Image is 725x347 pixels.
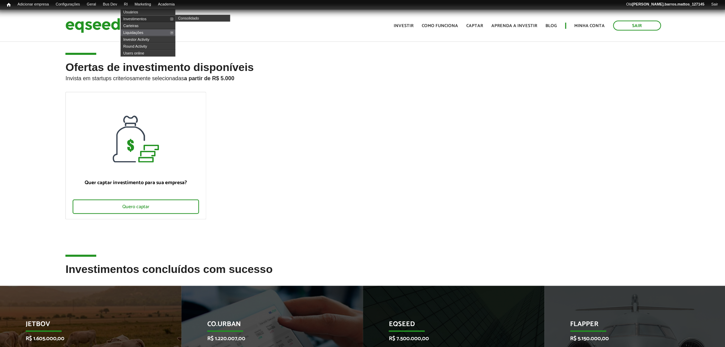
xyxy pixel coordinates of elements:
[623,2,708,7] a: Olá[PERSON_NAME].barros.mattos_127145
[207,335,327,342] p: R$ 1.220.007,00
[546,24,557,28] a: Blog
[632,2,704,6] strong: [PERSON_NAME].barros.mattos_127145
[575,24,605,28] a: Minha conta
[467,24,483,28] a: Captar
[389,320,509,332] p: EqSeed
[26,320,146,332] p: JetBov
[65,92,206,219] a: Quer captar investimento para sua empresa? Quero captar
[422,24,458,28] a: Como funciona
[65,263,659,286] h2: Investimentos concluídos com sucesso
[207,320,327,332] p: Co.Urban
[14,2,52,7] a: Adicionar empresa
[121,2,131,7] a: RI
[65,16,120,35] img: EqSeed
[613,21,661,31] a: Sair
[73,180,199,186] p: Quer captar investimento para sua empresa?
[492,24,538,28] a: Aprenda a investir
[570,320,690,332] p: Flapper
[389,335,509,342] p: R$ 7.500.000,00
[65,73,659,82] p: Invista em startups criteriosamente selecionadas
[184,75,234,81] strong: a partir de R$ 5.000
[708,2,722,7] a: Sair
[570,335,690,342] p: R$ 5.150.000,00
[7,2,11,7] span: Início
[26,335,146,342] p: R$ 1.605.000,00
[394,24,414,28] a: Investir
[99,2,121,7] a: Bus Dev
[131,2,155,7] a: Marketing
[52,2,84,7] a: Configurações
[73,200,199,214] div: Quero captar
[121,9,175,15] a: Usuários
[83,2,99,7] a: Geral
[155,2,178,7] a: Academia
[65,61,659,92] h2: Ofertas de investimento disponíveis
[3,2,14,8] a: Início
